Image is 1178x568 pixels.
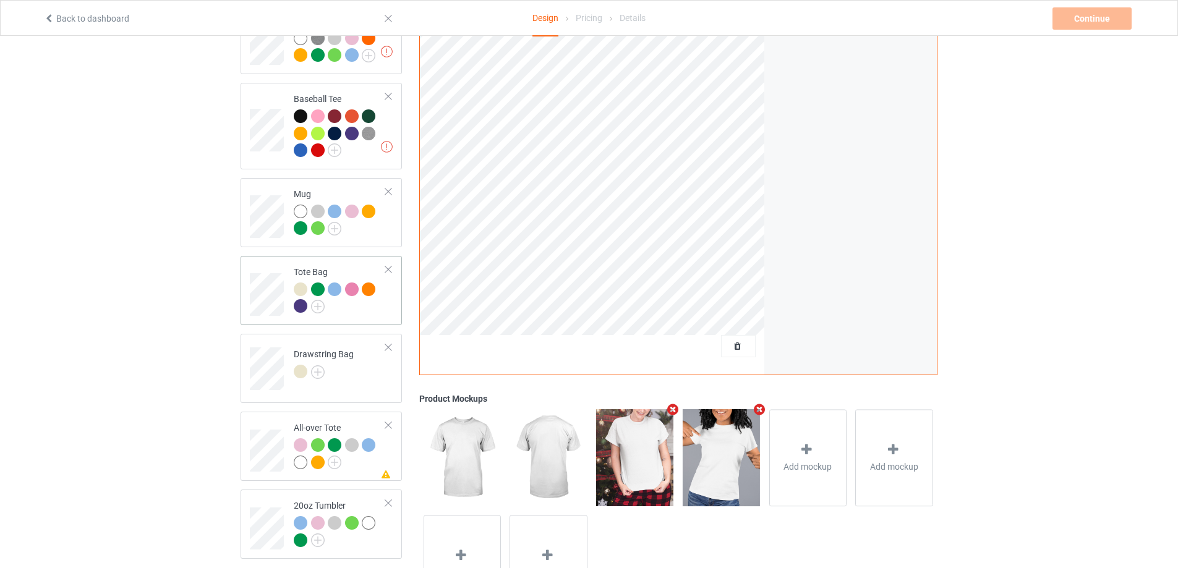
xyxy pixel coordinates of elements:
[576,1,602,35] div: Pricing
[241,490,402,559] div: 20oz Tumbler
[855,409,933,506] div: Add mockup
[419,392,937,405] div: Product Mockups
[241,412,402,481] div: All-over Tote
[241,83,402,169] div: Baseball Tee
[294,266,386,312] div: Tote Bag
[241,178,402,247] div: Mug
[294,15,386,61] div: Youth T-Shirt
[870,460,918,473] span: Add mockup
[311,365,325,379] img: svg+xml;base64,PD94bWwgdmVyc2lvbj0iMS4wIiBlbmNvZGluZz0iVVRGLTgiPz4KPHN2ZyB3aWR0aD0iMjJweCIgaGVpZ2...
[783,460,832,473] span: Add mockup
[381,46,393,57] img: exclamation icon
[311,32,325,45] img: heather_texture.png
[362,127,375,140] img: heather_texture.png
[328,222,341,235] img: svg+xml;base64,PD94bWwgdmVyc2lvbj0iMS4wIiBlbmNvZGluZz0iVVRGLTgiPz4KPHN2ZyB3aWR0aD0iMjJweCIgaGVpZ2...
[294,348,354,378] div: Drawstring Bag
[769,409,847,506] div: Add mockup
[294,499,386,546] div: 20oz Tumbler
[294,188,386,234] div: Mug
[328,143,341,157] img: svg+xml;base64,PD94bWwgdmVyc2lvbj0iMS4wIiBlbmNvZGluZz0iVVRGLTgiPz4KPHN2ZyB3aWR0aD0iMjJweCIgaGVpZ2...
[44,14,129,23] a: Back to dashboard
[424,409,501,506] img: regular.jpg
[381,141,393,153] img: exclamation icon
[596,409,673,506] img: regular.jpg
[311,300,325,313] img: svg+xml;base64,PD94bWwgdmVyc2lvbj0iMS4wIiBlbmNvZGluZz0iVVRGLTgiPz4KPHN2ZyB3aWR0aD0iMjJweCIgaGVpZ2...
[620,1,646,35] div: Details
[510,409,587,506] img: regular.jpg
[294,93,386,156] div: Baseball Tee
[328,456,341,469] img: svg+xml;base64,PD94bWwgdmVyc2lvbj0iMS4wIiBlbmNvZGluZz0iVVRGLTgiPz4KPHN2ZyB3aWR0aD0iMjJweCIgaGVpZ2...
[311,533,325,547] img: svg+xml;base64,PD94bWwgdmVyc2lvbj0iMS4wIiBlbmNvZGluZz0iVVRGLTgiPz4KPHN2ZyB3aWR0aD0iMjJweCIgaGVpZ2...
[294,422,386,468] div: All-over Tote
[751,403,767,416] i: Remove mockup
[683,409,760,506] img: regular.jpg
[665,403,681,416] i: Remove mockup
[532,1,558,36] div: Design
[362,49,375,62] img: svg+xml;base64,PD94bWwgdmVyc2lvbj0iMS4wIiBlbmNvZGluZz0iVVRGLTgiPz4KPHN2ZyB3aWR0aD0iMjJweCIgaGVpZ2...
[241,334,402,403] div: Drawstring Bag
[241,5,402,74] div: Youth T-Shirt
[241,256,402,325] div: Tote Bag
